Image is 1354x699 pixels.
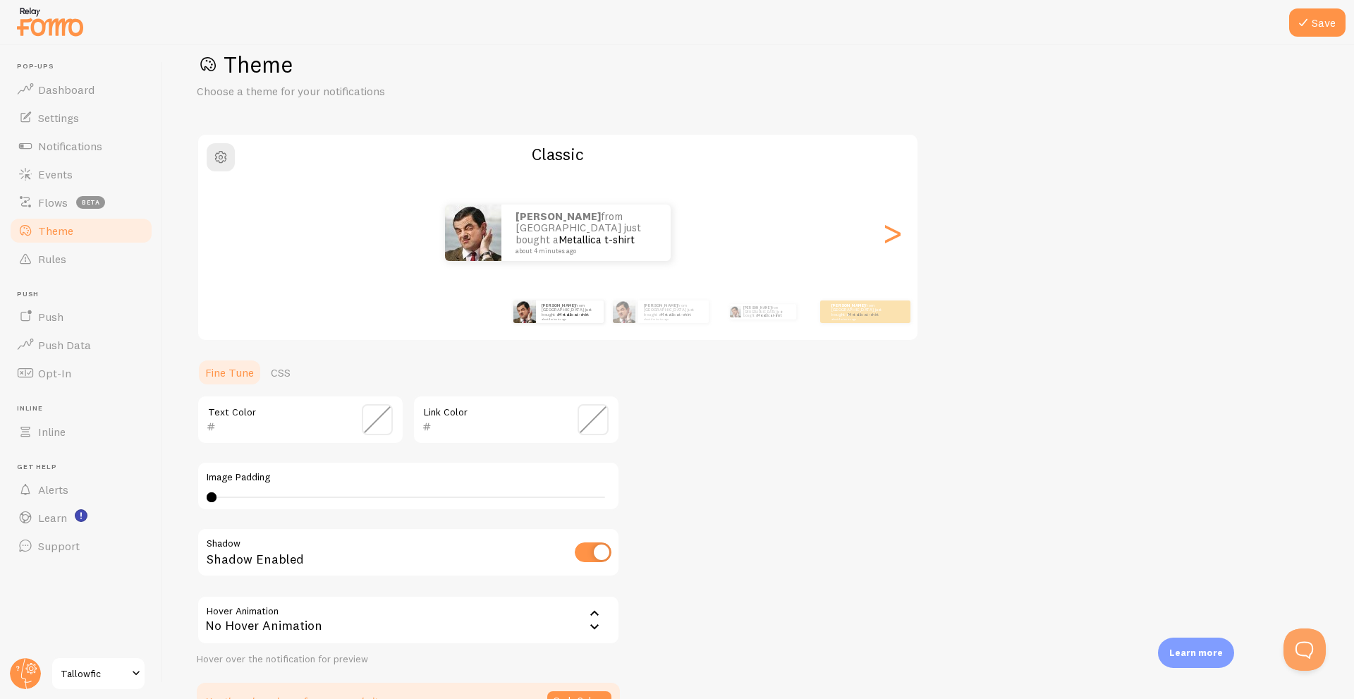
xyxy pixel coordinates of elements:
span: Push [17,290,154,299]
a: Metallica t-shirt [848,312,879,317]
svg: <p>Watch New Feature Tutorials!</p> [75,509,87,522]
span: Support [38,539,80,553]
span: Push [38,310,63,324]
strong: [PERSON_NAME] [831,303,865,308]
small: about 4 minutes ago [831,317,886,320]
div: Hover over the notification for preview [197,653,620,666]
img: Fomo [445,205,501,261]
div: Shadow Enabled [197,528,620,579]
p: Choose a theme for your notifications [197,83,535,99]
span: Notifications [38,139,102,153]
label: Image Padding [207,471,610,484]
a: Learn [8,504,154,532]
a: Alerts [8,475,154,504]
p: from [GEOGRAPHIC_DATA] just bought a [831,303,888,320]
span: Get Help [17,463,154,472]
a: Inline [8,418,154,446]
img: fomo-relay-logo-orange.svg [15,4,85,39]
small: about 4 minutes ago [516,248,652,255]
span: Flows [38,195,68,209]
span: Dashboard [38,83,94,97]
strong: [PERSON_NAME] [542,303,575,308]
a: Opt-In [8,359,154,387]
img: Fomo [729,306,740,317]
span: Theme [38,224,73,238]
p: Learn more [1169,646,1223,660]
strong: [PERSON_NAME] [644,303,678,308]
span: Events [38,167,73,181]
p: from [GEOGRAPHIC_DATA] just bought a [516,211,657,255]
span: beta [76,196,105,209]
p: from [GEOGRAPHIC_DATA] just bought a [743,304,791,320]
a: Metallica t-shirt [559,233,635,246]
span: Pop-ups [17,62,154,71]
a: Flows beta [8,188,154,217]
strong: [PERSON_NAME] [743,305,771,310]
a: Fine Tune [197,358,262,387]
strong: [PERSON_NAME] [516,209,601,223]
small: about 4 minutes ago [542,317,597,320]
a: Metallica t-shirt [559,312,589,317]
div: Learn more [1158,638,1234,668]
span: Alerts [38,482,68,497]
a: Metallica t-shirt [661,312,691,317]
span: Rules [38,252,66,266]
h2: Classic [198,143,917,165]
a: Push [8,303,154,331]
p: from [GEOGRAPHIC_DATA] just bought a [644,303,703,320]
div: Next slide [884,182,901,284]
span: Push Data [38,338,91,352]
a: Dashboard [8,75,154,104]
span: Learn [38,511,67,525]
a: Metallica t-shirt [757,313,781,317]
div: No Hover Animation [197,595,620,645]
a: Events [8,160,154,188]
span: Inline [17,404,154,413]
p: from [GEOGRAPHIC_DATA] just bought a [542,303,598,320]
a: Push Data [8,331,154,359]
a: Notifications [8,132,154,160]
a: CSS [262,358,299,387]
h1: Theme [197,50,1320,79]
span: Settings [38,111,79,125]
iframe: Help Scout Beacon - Open [1283,628,1326,671]
span: Inline [38,425,66,439]
small: about 4 minutes ago [644,317,702,320]
img: Fomo [613,300,635,323]
a: Settings [8,104,154,132]
span: Opt-In [38,366,71,380]
a: Theme [8,217,154,245]
img: Fomo [513,300,536,323]
a: Rules [8,245,154,273]
a: Tallowfic [51,657,146,691]
span: Tallowfic [61,665,128,682]
a: Support [8,532,154,560]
